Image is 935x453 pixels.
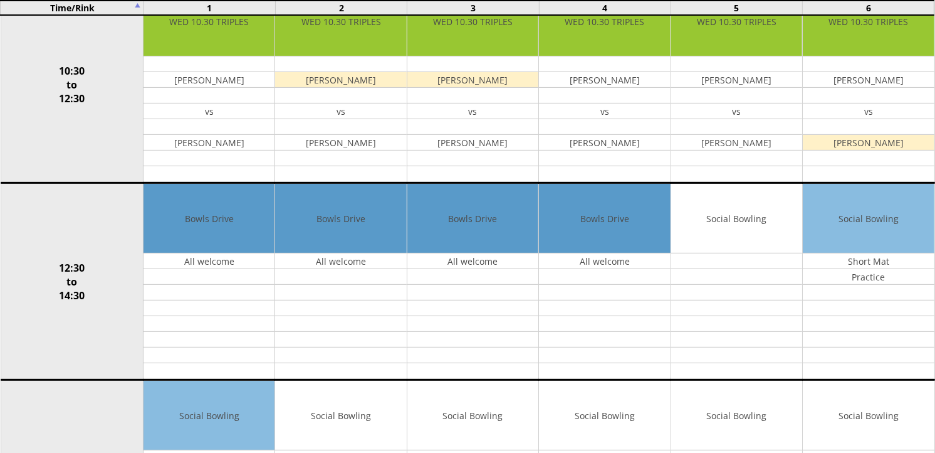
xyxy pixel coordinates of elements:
[407,135,538,151] td: [PERSON_NAME]
[407,184,538,253] td: Bowls Drive
[803,269,934,285] td: Practice
[803,253,934,269] td: Short Mat
[671,72,802,88] td: [PERSON_NAME]
[275,184,406,253] td: Bowls Drive
[407,253,538,269] td: All welcome
[671,184,802,253] td: Social Bowling
[407,104,538,119] td: vs
[407,72,538,88] td: [PERSON_NAME]
[144,253,274,269] td: All welcome
[803,104,934,119] td: vs
[275,253,406,269] td: All welcome
[803,381,934,450] td: Social Bowling
[539,381,670,450] td: Social Bowling
[144,104,274,119] td: vs
[539,104,670,119] td: vs
[803,72,934,88] td: [PERSON_NAME]
[144,72,274,88] td: [PERSON_NAME]
[539,184,670,253] td: Bowls Drive
[144,381,274,450] td: Social Bowling
[276,1,407,15] td: 2
[671,104,802,119] td: vs
[275,104,406,119] td: vs
[539,253,670,269] td: All welcome
[1,1,144,15] td: Time/Rink
[144,184,274,253] td: Bowls Drive
[407,381,538,450] td: Social Bowling
[144,135,274,151] td: [PERSON_NAME]
[671,135,802,151] td: [PERSON_NAME]
[275,72,406,88] td: [PERSON_NAME]
[803,135,934,151] td: [PERSON_NAME]
[539,72,670,88] td: [PERSON_NAME]
[275,135,406,151] td: [PERSON_NAME]
[803,184,934,253] td: Social Bowling
[1,183,144,380] td: 12:30 to 14:30
[275,381,406,450] td: Social Bowling
[803,1,934,15] td: 6
[539,1,671,15] td: 4
[144,1,275,15] td: 1
[407,1,539,15] td: 3
[671,381,802,450] td: Social Bowling
[539,135,670,151] td: [PERSON_NAME]
[671,1,802,15] td: 5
